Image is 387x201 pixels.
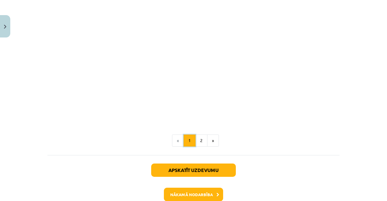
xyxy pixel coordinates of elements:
[184,135,196,147] button: 1
[151,164,236,177] button: Apskatīt uzdevumu
[4,25,6,29] img: icon-close-lesson-0947bae3869378f0d4975bcd49f059093ad1ed9edebbc8119c70593378902aed.svg
[195,135,207,147] button: 2
[47,135,340,147] nav: Page navigation example
[207,135,219,147] button: »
